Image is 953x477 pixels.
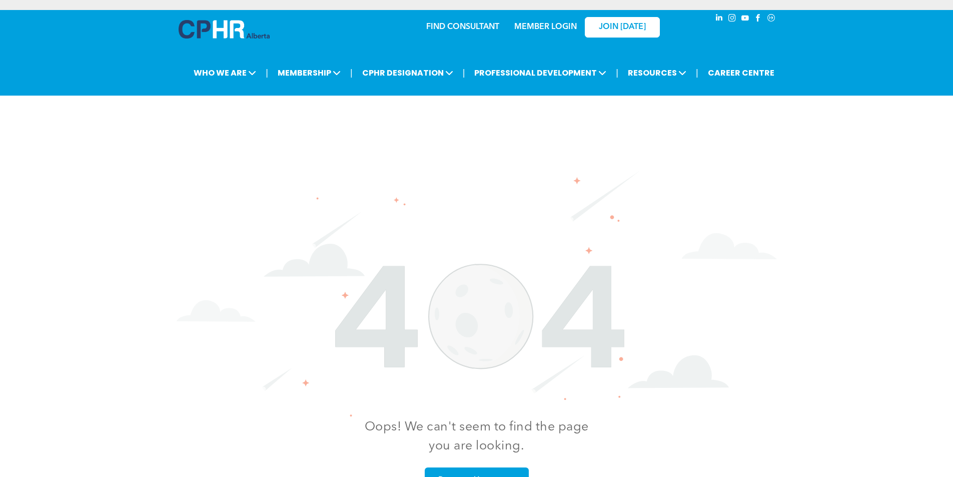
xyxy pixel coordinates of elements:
a: facebook [753,13,764,26]
li: | [350,63,353,83]
span: Oops! We can't seem to find the page you are looking. [365,421,589,452]
span: RESOURCES [625,64,689,82]
span: JOIN [DATE] [599,23,646,32]
a: MEMBER LOGIN [514,23,577,31]
li: | [463,63,465,83]
li: | [696,63,698,83]
a: CAREER CENTRE [705,64,777,82]
a: Social network [766,13,777,26]
a: linkedin [714,13,725,26]
li: | [616,63,618,83]
span: PROFESSIONAL DEVELOPMENT [471,64,609,82]
span: CPHR DESIGNATION [359,64,456,82]
span: WHO WE ARE [191,64,259,82]
a: youtube [740,13,751,26]
a: FIND CONSULTANT [426,23,499,31]
img: The number 404 is surrounded by clouds and stars on a white background. [177,171,777,417]
a: instagram [727,13,738,26]
span: MEMBERSHIP [275,64,344,82]
li: | [266,63,268,83]
img: A blue and white logo for cp alberta [179,20,270,39]
a: JOIN [DATE] [585,17,660,38]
